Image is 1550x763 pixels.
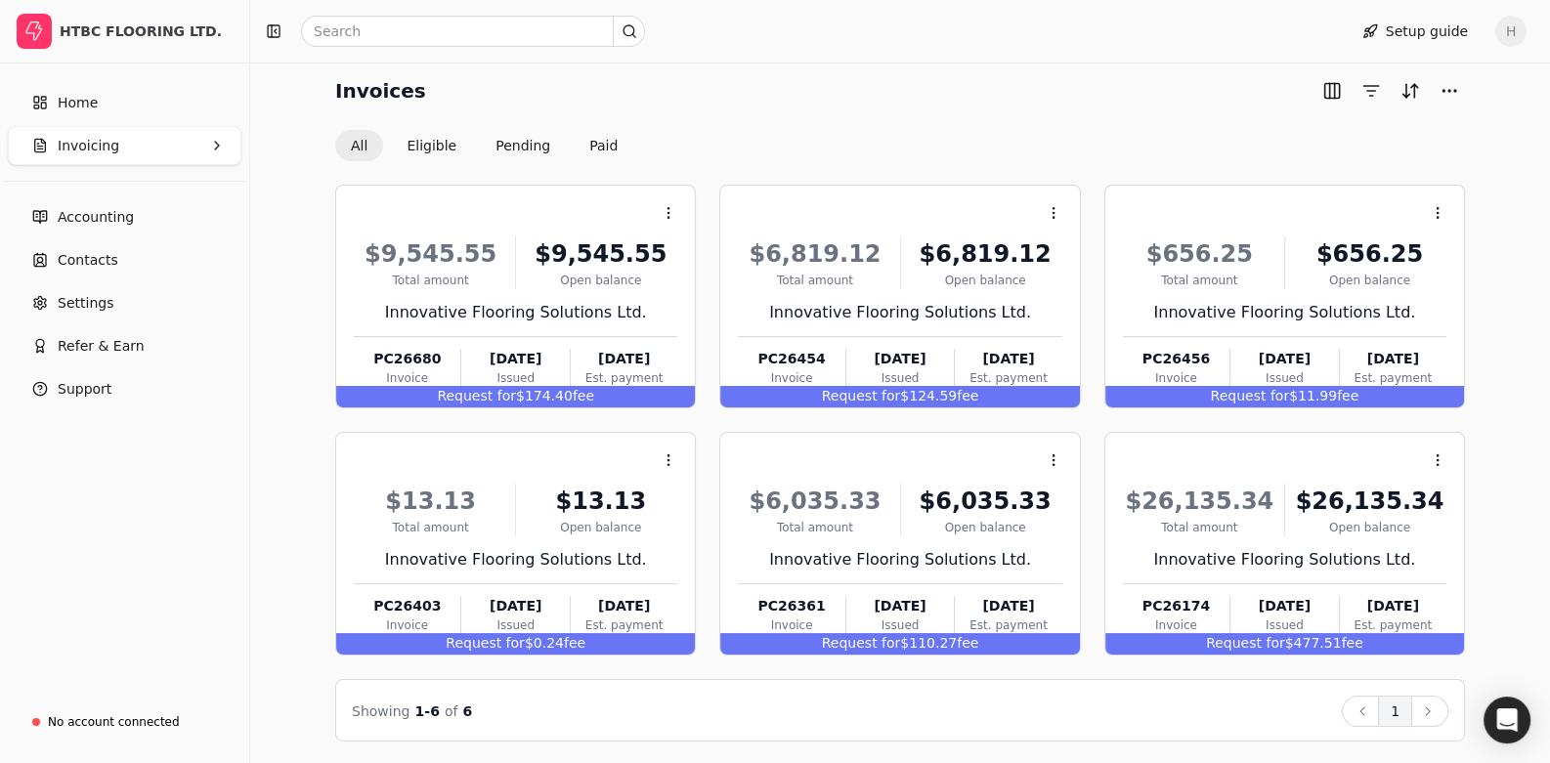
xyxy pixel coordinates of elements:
[909,519,1062,536] div: Open balance
[738,301,1061,324] div: Innovative Flooring Solutions Ltd.
[336,386,695,407] div: $174.40
[524,236,677,272] div: $9,545.55
[571,616,677,634] div: Est. payment
[461,616,569,634] div: Issued
[1434,75,1465,106] button: More
[909,236,1062,272] div: $6,819.12
[1230,369,1338,387] div: Issued
[463,703,473,719] span: 6
[354,236,507,272] div: $9,545.55
[8,83,241,122] a: Home
[354,519,507,536] div: Total amount
[524,272,677,289] div: Open balance
[58,93,98,113] span: Home
[846,349,954,369] div: [DATE]
[1105,633,1464,655] div: $477.51
[58,250,118,271] span: Contacts
[335,75,426,106] h2: Invoices
[354,548,677,572] div: Innovative Flooring Solutions Ltd.
[58,207,134,228] span: Accounting
[461,596,569,616] div: [DATE]
[480,130,566,161] button: Pending
[1123,369,1229,387] div: Invoice
[391,130,472,161] button: Eligible
[957,635,978,651] span: fee
[1123,519,1276,536] div: Total amount
[738,596,844,616] div: PC26361
[8,326,241,365] button: Refer & Earn
[571,369,677,387] div: Est. payment
[1123,301,1446,324] div: Innovative Flooring Solutions Ltd.
[446,635,525,651] span: Request for
[1230,616,1338,634] div: Issued
[58,293,113,314] span: Settings
[738,484,891,519] div: $6,035.33
[909,272,1062,289] div: Open balance
[846,616,954,634] div: Issued
[738,349,844,369] div: PC26454
[846,596,954,616] div: [DATE]
[1341,635,1362,651] span: fee
[571,349,677,369] div: [DATE]
[354,301,677,324] div: Innovative Flooring Solutions Ltd.
[738,272,891,289] div: Total amount
[738,616,844,634] div: Invoice
[822,388,901,403] span: Request for
[1123,349,1229,369] div: PC26456
[738,236,891,272] div: $6,819.12
[1230,596,1338,616] div: [DATE]
[354,349,460,369] div: PC26680
[1378,696,1412,727] button: 1
[8,704,241,740] a: No account connected
[354,616,460,634] div: Invoice
[301,16,645,47] input: Search
[8,369,241,408] button: Support
[58,336,145,357] span: Refer & Earn
[524,519,677,536] div: Open balance
[1123,616,1229,634] div: Invoice
[1340,616,1446,634] div: Est. payment
[1293,519,1446,536] div: Open balance
[461,349,569,369] div: [DATE]
[720,633,1079,655] div: $110.27
[1210,388,1289,403] span: Request for
[1293,236,1446,272] div: $656.25
[846,369,954,387] div: Issued
[354,272,507,289] div: Total amount
[354,596,460,616] div: PC26403
[8,283,241,322] a: Settings
[738,519,891,536] div: Total amount
[335,130,633,161] div: Invoice filter options
[1293,484,1446,519] div: $26,135.34
[48,713,180,731] div: No account connected
[437,388,516,403] span: Request for
[909,484,1062,519] div: $6,035.33
[1484,697,1530,743] div: Open Intercom Messenger
[1206,635,1285,651] span: Request for
[1123,548,1446,572] div: Innovative Flooring Solutions Ltd.
[415,703,440,719] span: 1 - 6
[445,703,458,719] span: of
[1123,272,1276,289] div: Total amount
[335,130,383,161] button: All
[1495,16,1527,47] span: H
[1340,596,1446,616] div: [DATE]
[1123,484,1276,519] div: $26,135.34
[461,369,569,387] div: Issued
[8,197,241,236] a: Accounting
[822,635,901,651] span: Request for
[352,703,409,719] span: Showing
[955,616,1061,634] div: Est. payment
[573,388,594,403] span: fee
[524,484,677,519] div: $13.13
[58,136,119,156] span: Invoicing
[58,379,111,400] span: Support
[957,388,978,403] span: fee
[955,369,1061,387] div: Est. payment
[1347,16,1484,47] button: Setup guide
[1293,272,1446,289] div: Open balance
[738,548,1061,572] div: Innovative Flooring Solutions Ltd.
[1340,349,1446,369] div: [DATE]
[720,386,1079,407] div: $124.59
[354,369,460,387] div: Invoice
